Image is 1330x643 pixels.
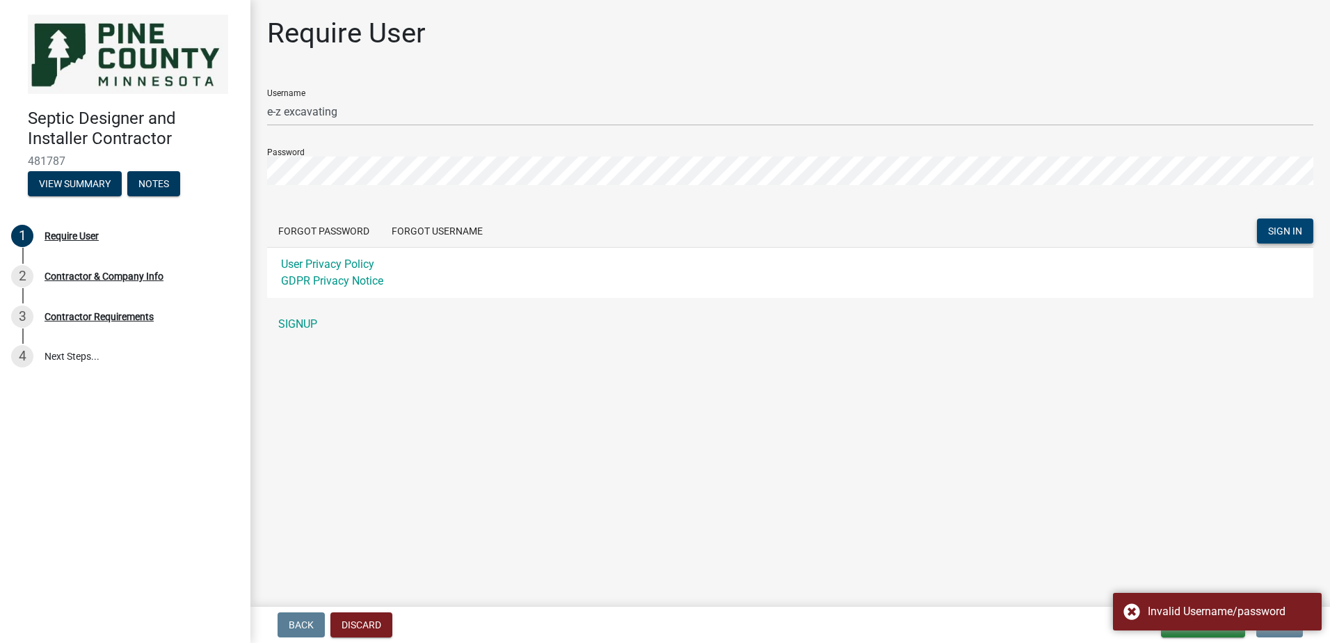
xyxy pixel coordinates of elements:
h4: Septic Designer and Installer Contractor [28,109,239,149]
div: 1 [11,225,33,247]
button: View Summary [28,171,122,196]
wm-modal-confirm: Notes [127,179,180,190]
button: Discard [330,612,392,637]
wm-modal-confirm: Summary [28,179,122,190]
span: SIGN IN [1268,225,1302,237]
a: User Privacy Policy [281,257,374,271]
img: Pine County, Minnesota [28,15,228,94]
div: Require User [45,231,99,241]
span: 481787 [28,154,223,168]
div: Invalid Username/password [1148,603,1311,620]
div: 2 [11,265,33,287]
a: SIGNUP [267,310,1313,338]
button: SIGN IN [1257,219,1313,244]
button: Back [278,612,325,637]
div: Contractor & Company Info [45,271,163,281]
button: Forgot Password [267,219,380,244]
div: Contractor Requirements [45,312,154,321]
h1: Require User [267,17,426,50]
span: Back [289,619,314,630]
button: Notes [127,171,180,196]
div: 4 [11,345,33,367]
a: GDPR Privacy Notice [281,274,383,287]
div: 3 [11,305,33,328]
button: Forgot Username [380,219,494,244]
